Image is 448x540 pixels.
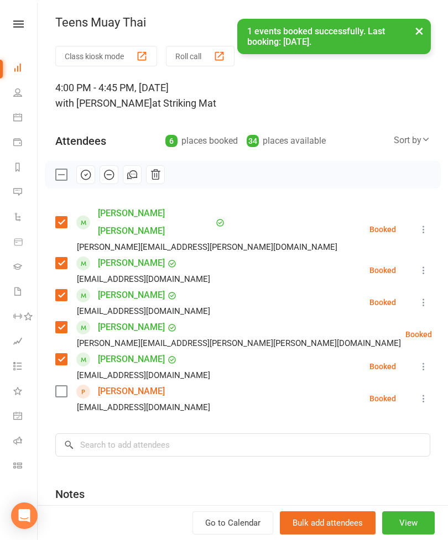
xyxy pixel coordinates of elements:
[394,133,430,148] div: Sort by
[405,331,432,338] div: Booked
[13,230,38,255] a: Product Sales
[77,240,337,254] div: [PERSON_NAME][EMAIL_ADDRESS][PERSON_NAME][DOMAIN_NAME]
[77,400,210,415] div: [EMAIL_ADDRESS][DOMAIN_NAME]
[369,298,396,306] div: Booked
[13,330,38,355] a: Assessments
[11,502,38,529] div: Open Intercom Messenger
[55,80,430,111] div: 4:00 PM - 4:45 PM, [DATE]
[369,226,396,233] div: Booked
[237,19,431,54] div: 1 events booked successfully. Last booking: [DATE].
[382,511,435,534] button: View
[192,511,273,534] a: Go to Calendar
[280,511,376,534] button: Bulk add attendees
[77,336,401,350] div: [PERSON_NAME][EMAIL_ADDRESS][PERSON_NAME][PERSON_NAME][DOMAIN_NAME]
[98,254,165,272] a: [PERSON_NAME]
[98,382,165,400] a: [PERSON_NAME]
[55,433,430,457] input: Search to add attendees
[13,131,38,156] a: Payments
[77,272,210,286] div: [EMAIL_ADDRESS][DOMAIN_NAME]
[13,106,38,131] a: Calendar
[409,19,429,43] button: ×
[98,205,213,240] a: [PERSON_NAME] [PERSON_NAME]
[369,363,396,370] div: Booked
[165,135,178,147] div: 6
[247,135,259,147] div: 34
[13,380,38,405] a: What's New
[247,133,326,149] div: places available
[55,486,85,502] div: Notes
[369,395,396,402] div: Booked
[55,97,152,109] span: with [PERSON_NAME]
[38,15,448,30] div: Teens Muay Thai
[77,368,210,382] div: [EMAIL_ADDRESS][DOMAIN_NAME]
[152,97,216,109] span: at Striking Mat
[13,56,38,81] a: Dashboard
[13,405,38,429] a: General attendance kiosk mode
[98,286,165,304] a: [PERSON_NAME]
[77,304,210,318] div: [EMAIL_ADDRESS][DOMAIN_NAME]
[55,133,106,149] div: Attendees
[369,266,396,274] div: Booked
[13,429,38,454] a: Roll call kiosk mode
[13,81,38,106] a: People
[13,156,38,181] a: Reports
[13,454,38,479] a: Class kiosk mode
[98,350,165,368] a: [PERSON_NAME]
[98,318,165,336] a: [PERSON_NAME]
[165,133,238,149] div: places booked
